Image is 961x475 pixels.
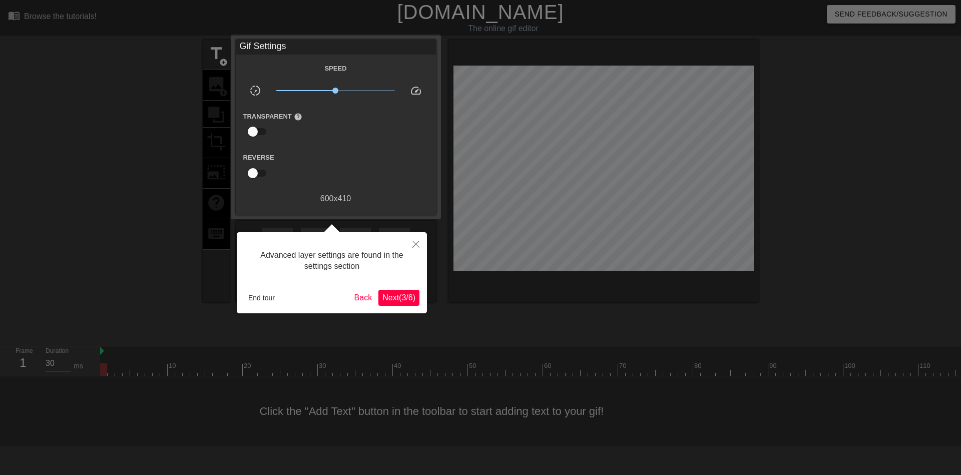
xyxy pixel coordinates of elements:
[350,290,376,306] button: Back
[244,290,279,305] button: End tour
[244,240,419,282] div: Advanced layer settings are found in the settings section
[405,232,427,255] button: Close
[378,290,419,306] button: Next
[382,293,415,302] span: Next ( 3 / 6 )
